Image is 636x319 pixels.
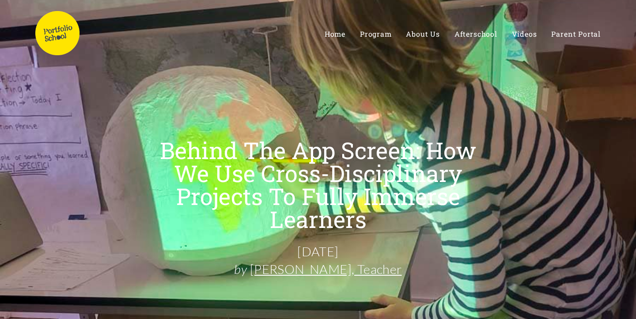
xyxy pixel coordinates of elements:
[512,30,537,38] a: Videos
[297,243,338,259] time: [DATE]
[360,29,392,38] span: Program
[454,30,497,38] a: Afterschool
[234,261,247,277] em: by
[406,29,439,38] span: About Us
[250,261,402,277] a: [PERSON_NAME], Teacher
[35,11,79,55] img: Portfolio School
[551,29,601,38] span: Parent Portal
[325,29,345,38] span: Home
[512,29,537,38] span: Videos
[551,30,601,38] a: Parent Portal
[141,139,495,231] h1: Behind the App Screen: How we use Cross-disciplinary Projects to fully immerse learners
[325,30,345,38] a: Home
[454,29,497,38] span: Afterschool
